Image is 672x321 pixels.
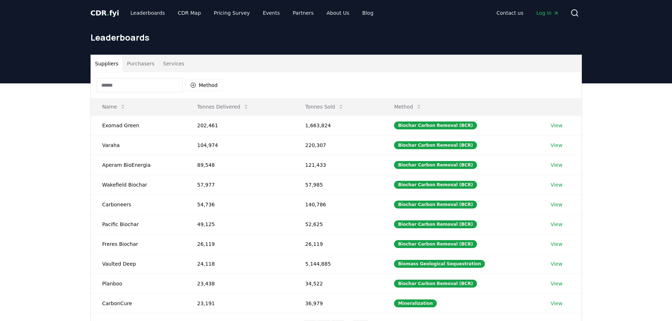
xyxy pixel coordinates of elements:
[91,175,186,194] td: Wakefield Biochar
[91,293,186,313] td: CarbonCure
[91,155,186,175] td: Aperam BioEnergia
[91,9,119,17] span: CDR fyi
[294,234,383,254] td: 26,119
[491,6,564,19] nav: Main
[91,254,186,274] td: Vaulted Deep
[394,121,477,129] div: Biochar Carbon Removal (BCR)
[91,234,186,254] td: Freres Biochar
[208,6,255,19] a: Pricing Survey
[294,115,383,135] td: 1,663,824
[186,115,294,135] td: 202,461
[294,254,383,274] td: 5,144,885
[186,254,294,274] td: 24,118
[394,260,485,268] div: Biomass Geological Sequestration
[186,175,294,194] td: 57,977
[394,141,477,149] div: Biochar Carbon Removal (BCR)
[257,6,286,19] a: Events
[186,79,223,91] button: Method
[394,161,477,169] div: Biochar Carbon Removal (BCR)
[394,220,477,228] div: Biochar Carbon Removal (BCR)
[186,234,294,254] td: 26,119
[294,214,383,234] td: 52,625
[394,240,477,248] div: Biochar Carbon Removal (BCR)
[287,6,319,19] a: Partners
[551,142,562,149] a: View
[186,135,294,155] td: 104,974
[91,194,186,214] td: Carboneers
[125,6,171,19] a: Leaderboards
[91,135,186,155] td: Varaha
[551,201,562,208] a: View
[321,6,355,19] a: About Us
[551,122,562,129] a: View
[551,161,562,169] a: View
[551,221,562,228] a: View
[294,293,383,313] td: 36,979
[294,175,383,194] td: 57,985
[91,55,123,72] button: Suppliers
[186,155,294,175] td: 89,548
[122,55,159,72] button: Purchasers
[186,214,294,234] td: 49,125
[530,6,564,19] a: Log in
[91,8,119,18] a: CDR.fyi
[172,6,207,19] a: CDR Map
[91,214,186,234] td: Pacific Biochar
[91,115,186,135] td: Exomad Green
[91,274,186,293] td: Planboo
[107,9,109,17] span: .
[97,100,131,114] button: Name
[125,6,379,19] nav: Main
[551,300,562,307] a: View
[388,100,427,114] button: Method
[300,100,349,114] button: Tonnes Sold
[294,135,383,155] td: 220,307
[357,6,379,19] a: Blog
[394,299,437,307] div: Mineralization
[186,274,294,293] td: 23,438
[294,194,383,214] td: 140,786
[551,240,562,248] a: View
[294,155,383,175] td: 121,433
[536,9,559,17] span: Log in
[294,274,383,293] td: 34,522
[186,293,294,313] td: 23,191
[394,201,477,208] div: Biochar Carbon Removal (BCR)
[551,181,562,188] a: View
[191,100,255,114] button: Tonnes Delivered
[159,55,189,72] button: Services
[491,6,529,19] a: Contact us
[394,181,477,189] div: Biochar Carbon Removal (BCR)
[91,32,582,43] h1: Leaderboards
[551,260,562,267] a: View
[394,280,477,288] div: Biochar Carbon Removal (BCR)
[186,194,294,214] td: 54,736
[551,280,562,287] a: View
